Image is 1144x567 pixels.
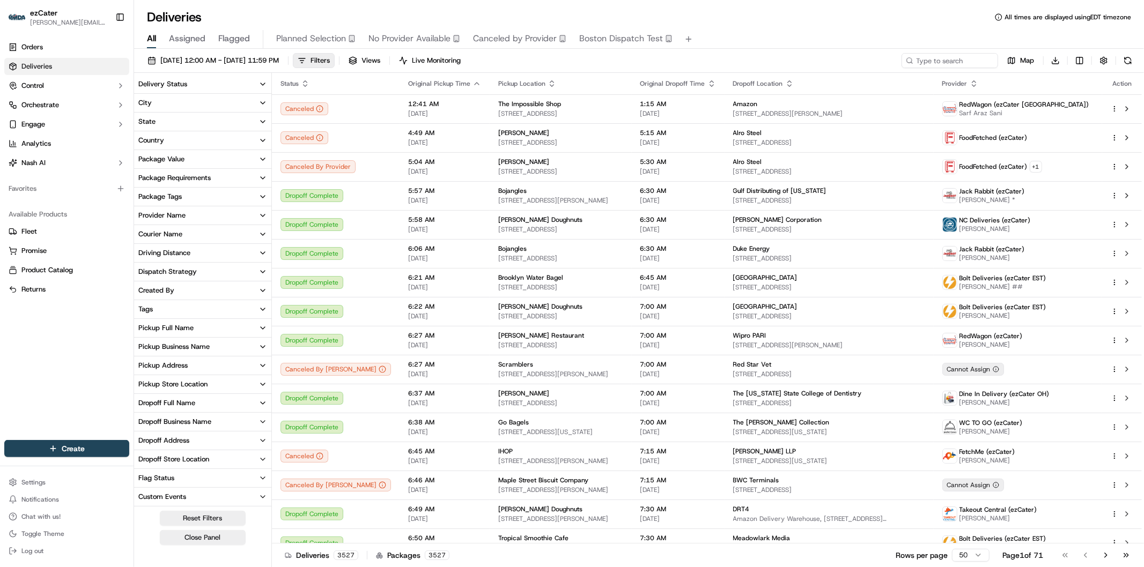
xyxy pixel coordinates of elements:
span: [STREET_ADDRESS] [498,225,623,234]
span: 5:15 AM [640,129,716,137]
span: Chat with us! [21,512,61,521]
span: 1:15 AM [640,100,716,108]
input: Type to search [902,53,998,68]
span: The [US_STATE] State College of Dentistry [733,389,862,398]
button: Cannot Assign [942,363,1004,376]
span: Jack Rabbit (ezCater) [960,245,1025,253]
button: Orchestrate [4,96,129,114]
div: Package Value [138,154,184,164]
span: [PERSON_NAME] [960,225,1031,233]
span: The Impossible Shop [498,100,561,108]
span: Original Dropoff Time [640,79,705,88]
button: Country [134,131,271,150]
span: [STREET_ADDRESS][PERSON_NAME] [498,457,623,465]
span: [PERSON_NAME] [960,340,1023,349]
span: [STREET_ADDRESS] [498,341,623,349]
span: Orchestrate [21,100,59,110]
a: Deliveries [4,58,129,75]
button: Settings [4,475,129,490]
span: [DATE] [640,109,716,118]
span: [PERSON_NAME] [960,398,1050,407]
span: Nash AI [21,158,46,168]
span: RedWagon (ezCater [GEOGRAPHIC_DATA]) [960,100,1089,109]
span: Pickup Location [498,79,545,88]
div: Available Products [4,206,129,223]
button: Refresh [1120,53,1135,68]
div: Canceled [281,102,328,115]
span: [DATE] [640,312,716,320]
span: FoodFetched (ezCater) [960,133,1028,142]
span: 7:00 AM [640,331,716,340]
button: Driving Distance [134,244,271,262]
span: Status [281,79,299,88]
a: Analytics [4,135,129,152]
span: Amazon [733,100,758,108]
span: Map [1020,56,1034,65]
span: IHOP [498,447,513,456]
div: Driving Distance [138,248,190,258]
span: Promise [21,246,47,256]
span: 7:00 AM [640,418,716,427]
a: Powered byPylon [76,181,130,190]
img: v_1242_poe.png [943,391,957,405]
span: [STREET_ADDRESS] [733,254,925,263]
button: Control [4,77,129,94]
span: Bojangles [498,186,527,195]
span: [DATE] [408,399,481,407]
span: Alro Steel [733,129,762,137]
span: Live Monitoring [412,56,461,65]
span: [STREET_ADDRESS] [733,486,925,494]
span: [STREET_ADDRESS] [498,283,623,292]
span: Duke Energy [733,244,770,253]
button: Filters [293,53,335,68]
img: fetchme_logo.png [943,449,957,463]
span: 6:38 AM [408,418,481,427]
span: [DATE] [640,399,716,407]
span: Log out [21,547,43,555]
span: [PERSON_NAME] [960,427,1023,436]
span: 6:30 AM [640,244,716,253]
span: [STREET_ADDRESS] [733,196,925,205]
span: Pylon [107,182,130,190]
button: Flag Status [134,469,271,487]
div: Canceled [281,450,328,462]
span: Engage [21,120,45,129]
span: BWC Terminals [733,476,779,484]
div: Dropoff Full Name [138,398,195,408]
img: profile_wctogo_shipday.jpg [943,420,957,434]
button: Toggle Theme [4,526,129,541]
button: Promise [4,242,129,259]
button: Package Requirements [134,169,271,187]
span: 6:30 AM [640,186,716,195]
span: [DATE] [640,457,716,465]
span: [DATE] 12:00 AM - [DATE] 11:59 PM [160,56,279,65]
div: Pickup Business Name [138,342,210,352]
button: ezCater [30,8,57,18]
span: [DATE] [408,283,481,292]
div: Action [1111,79,1133,88]
button: Start new chat [182,106,195,118]
span: Dine In Delivery (ezCater OH) [960,390,1050,398]
img: bolt_logo.png [943,304,957,318]
span: [DATE] [640,138,716,147]
div: Canceled [281,131,328,144]
span: [STREET_ADDRESS] [733,225,925,234]
div: Created By [138,286,174,295]
span: 7:00 AM [640,360,716,369]
span: [DATE] [408,196,481,205]
button: Cannot Assign [942,479,1004,491]
span: NC Deliveries (ezCater) [960,216,1031,225]
span: Original Pickup Time [408,79,470,88]
a: Product Catalog [9,265,125,275]
button: Pickup Store Location [134,375,271,393]
span: Toggle Theme [21,529,64,538]
div: Dispatch Strategy [138,267,197,277]
span: [STREET_ADDRESS] [733,283,925,292]
span: 5:04 AM [408,158,481,166]
span: [STREET_ADDRESS][PERSON_NAME] [733,341,925,349]
span: 6:45 AM [640,273,716,282]
div: Pickup Full Name [138,323,194,333]
button: Chat with us! [4,509,129,524]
